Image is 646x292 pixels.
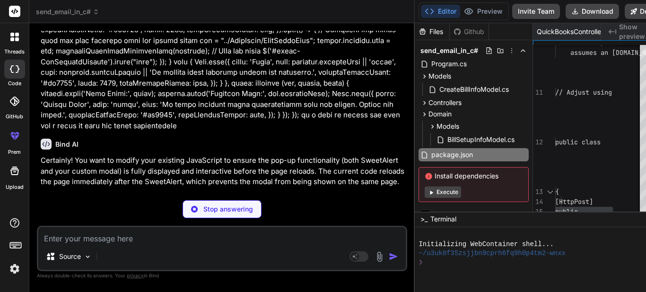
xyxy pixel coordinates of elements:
button: Invite Team [512,4,560,19]
label: code [8,80,21,88]
img: icon [389,252,398,261]
button: Download [566,4,619,19]
span: BillSetupInfoModel.cs [446,134,515,145]
img: settings [7,261,23,277]
span: Terminal [430,214,456,224]
button: Execute [425,186,461,198]
p: Always double-check its answers. Your in Bind [37,271,407,280]
label: GitHub [6,113,23,121]
h6: Bind AI [55,140,79,149]
div: Files [415,27,449,36]
label: prem [8,148,21,156]
div: 13 [533,187,543,197]
span: QuickBooksController.cs [537,27,608,36]
span: Domain [428,109,452,119]
img: Pick Models [84,253,92,261]
span: Program.cs [430,58,468,70]
span: ~/u3uk0f35zsjjbn9cprh6fq9h0p4tm2-wnxx [419,249,566,258]
span: package.json [430,149,474,160]
div: 12 [533,137,543,147]
label: Upload [6,183,24,191]
div: 11 [533,88,543,97]
p: Stop answering [203,204,253,214]
span: [HttpPost] [555,197,593,206]
span: { [555,187,559,196]
span: send_email_in_c# [420,46,478,55]
div: 15 [533,207,543,217]
span: Controllers [428,98,462,107]
span: Models [436,122,459,131]
span: Models [428,71,451,81]
button: Editor [421,5,460,18]
div: Click to collapse the range. [544,187,556,197]
p: Source [59,252,81,261]
span: public class [555,138,601,146]
label: threads [4,48,25,56]
span: // Adjust using [555,88,612,97]
span: CreateBillInfoModel.cs [438,84,510,95]
span: Install dependencies [425,171,523,181]
button: Preview [460,5,506,18]
p: I'll adjust the JavaScript to: [41,191,405,202]
span: send_email_in_c# [36,7,99,17]
span: Initializing WebContainer shell... [419,240,553,249]
span: public [555,207,578,216]
div: Github [450,27,489,36]
span: >_ [420,214,428,224]
div: 14 [533,197,543,207]
img: attachment [374,251,385,262]
span: ❯ [419,258,423,267]
span: privacy [127,273,144,278]
p: Certainly! You want to modify your existing JavaScript to ensure the pop-up functionality (both S... [41,155,405,187]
